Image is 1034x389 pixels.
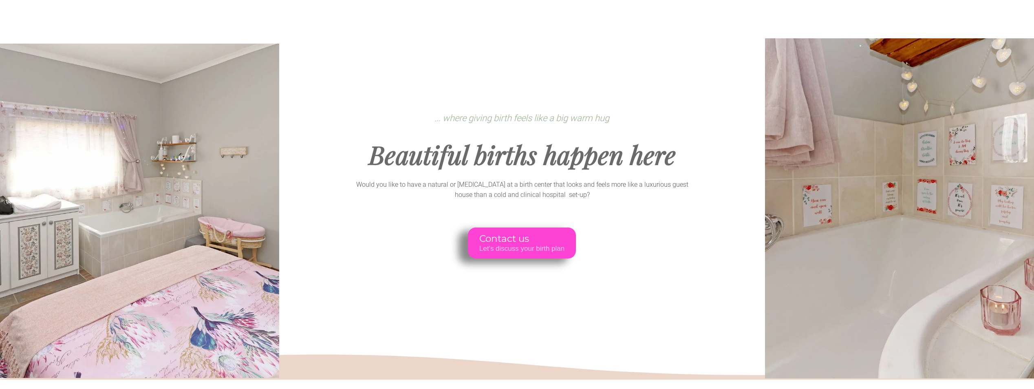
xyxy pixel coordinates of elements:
[435,115,609,123] span: .
[480,244,565,252] span: Let's discuss your birth plan
[353,179,692,200] p: Would you like to have a natural or [MEDICAL_DATA] at a birth center that looks and feels more li...
[437,113,609,123] span: .. where giving birth feels like a big warm hug
[468,228,576,259] a: Contact us Let's discuss your birth plan
[369,137,676,171] span: Beautiful births happen here
[480,233,565,245] span: Contact us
